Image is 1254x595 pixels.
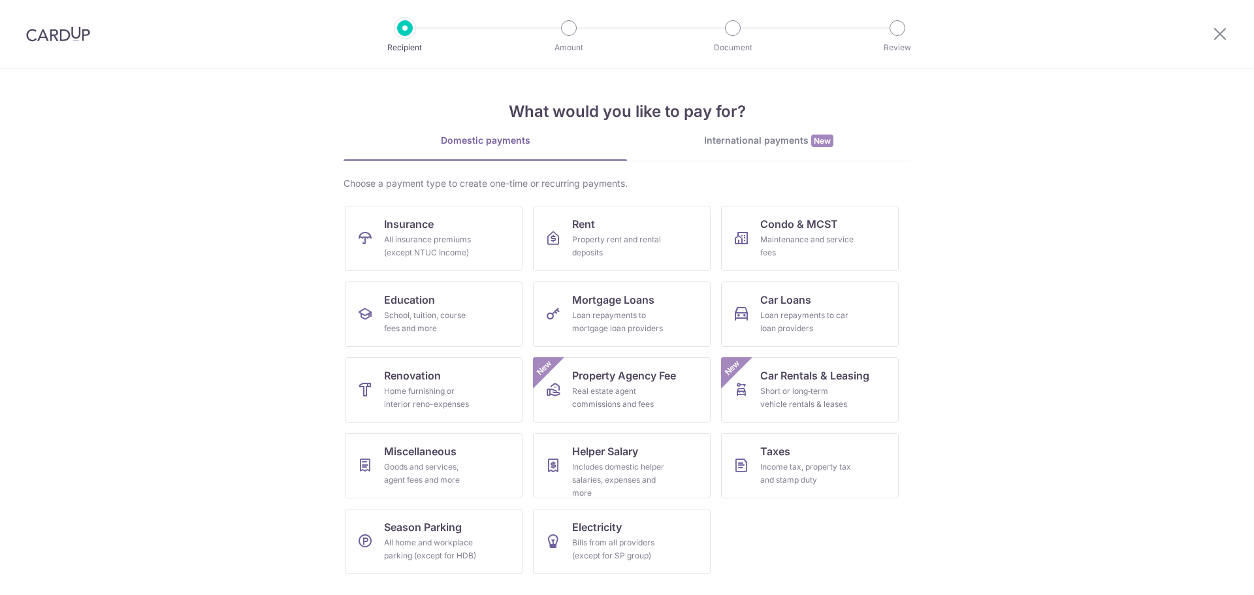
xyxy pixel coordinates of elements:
[384,216,434,232] span: Insurance
[344,177,910,190] div: Choose a payment type to create one-time or recurring payments.
[345,357,522,423] a: RenovationHome furnishing or interior reno-expenses
[357,41,453,54] p: Recipient
[345,281,522,347] a: EducationSchool, tuition, course fees and more
[684,41,781,54] p: Document
[384,385,478,411] div: Home furnishing or interior reno-expenses
[534,357,555,379] span: New
[572,536,666,562] div: Bills from all providers (except for SP group)
[721,281,899,347] a: Car LoansLoan repayments to car loan providers
[760,309,854,335] div: Loan repayments to car loan providers
[384,443,457,459] span: Miscellaneous
[533,433,711,498] a: Helper SalaryIncludes domestic helper salaries, expenses and more
[572,443,638,459] span: Helper Salary
[721,433,899,498] a: TaxesIncome tax, property tax and stamp duty
[384,519,462,535] span: Season Parking
[533,281,711,347] a: Mortgage LoansLoan repayments to mortgage loan providers
[760,216,838,232] span: Condo & MCST
[533,357,711,423] a: Property Agency FeeReal estate agent commissions and feesNew
[384,309,478,335] div: School, tuition, course fees and more
[849,41,946,54] p: Review
[533,509,711,574] a: ElectricityBills from all providers (except for SP group)
[722,357,743,379] span: New
[384,536,478,562] div: All home and workplace parking (except for HDB)
[760,443,790,459] span: Taxes
[572,368,676,383] span: Property Agency Fee
[760,460,854,487] div: Income tax, property tax and stamp duty
[760,233,854,259] div: Maintenance and service fees
[533,206,711,271] a: RentProperty rent and rental deposits
[26,26,90,42] img: CardUp
[572,309,666,335] div: Loan repayments to mortgage loan providers
[384,292,435,308] span: Education
[384,233,478,259] div: All insurance premiums (except NTUC Income)
[760,385,854,411] div: Short or long‑term vehicle rentals & leases
[384,368,441,383] span: Renovation
[344,134,627,147] div: Domestic payments
[572,460,666,500] div: Includes domestic helper salaries, expenses and more
[572,233,666,259] div: Property rent and rental deposits
[811,135,833,147] span: New
[760,292,811,308] span: Car Loans
[572,216,595,232] span: Rent
[627,134,910,148] div: International payments
[345,433,522,498] a: MiscellaneousGoods and services, agent fees and more
[760,368,869,383] span: Car Rentals & Leasing
[721,206,899,271] a: Condo & MCSTMaintenance and service fees
[344,100,910,123] h4: What would you like to pay for?
[345,509,522,574] a: Season ParkingAll home and workplace parking (except for HDB)
[572,292,654,308] span: Mortgage Loans
[721,357,899,423] a: Car Rentals & LeasingShort or long‑term vehicle rentals & leasesNew
[384,460,478,487] div: Goods and services, agent fees and more
[345,206,522,271] a: InsuranceAll insurance premiums (except NTUC Income)
[572,385,666,411] div: Real estate agent commissions and fees
[572,519,622,535] span: Electricity
[521,41,617,54] p: Amount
